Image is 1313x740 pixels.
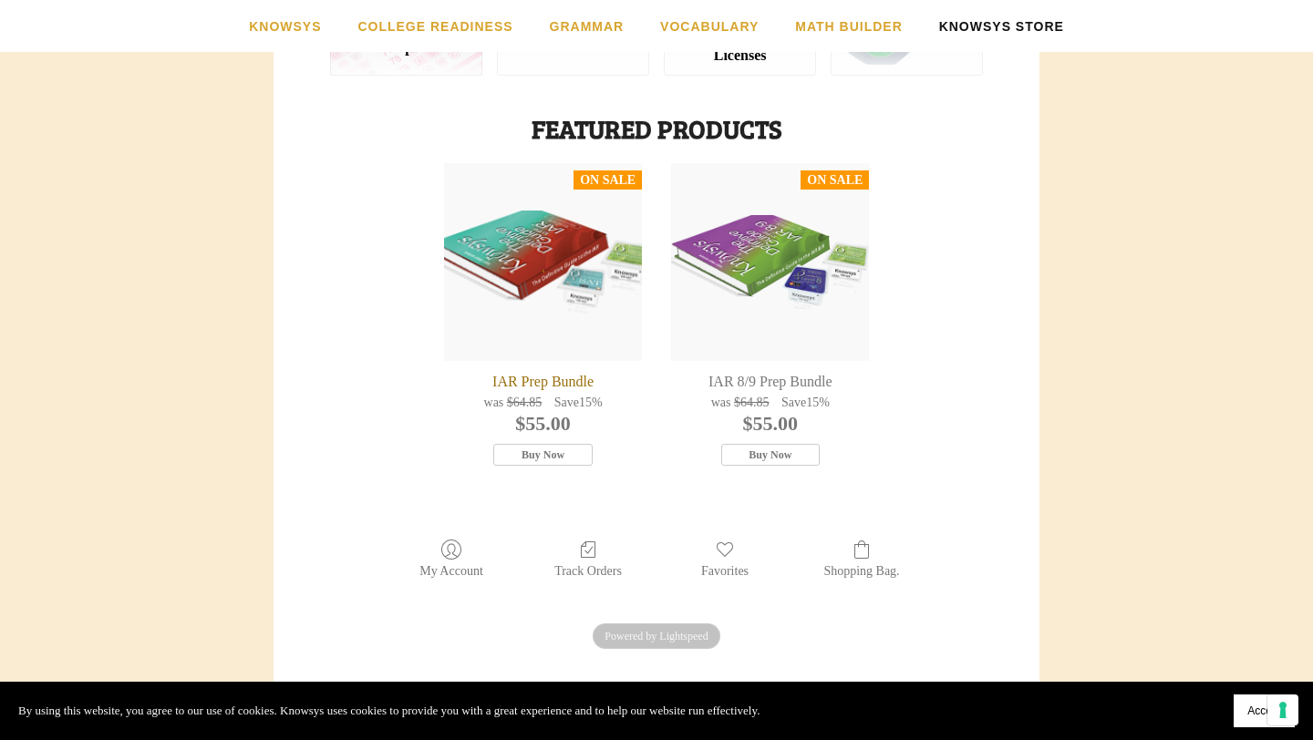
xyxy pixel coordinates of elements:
[47,47,201,62] div: Domain: [DOMAIN_NAME]
[1247,704,1281,717] span: Accept
[522,448,564,462] span: Buy Now
[777,395,834,411] div: Save 15%
[580,171,636,190] div: On Sale
[721,444,821,466] button: Buy Now
[18,701,760,721] p: By using this website, you agree to our use of cookies. Knowsys uses cookies to provide you with ...
[202,108,307,119] div: Keywords by Traffic
[814,539,908,580] a: Shopping Bag.
[671,163,869,361] a: On SaleIAR 8/9 Prep Bundle
[545,539,631,580] a: Track Orders
[1267,694,1298,725] button: Your consent preferences for tracking technologies
[444,163,642,361] a: On SaleIAR Prep Bundle
[807,171,863,190] div: On Sale
[749,448,791,462] span: Buy Now
[734,396,770,409] s: $64.85
[29,47,44,62] img: website_grey.svg
[671,373,869,392] a: IAR 8/9 Prep Bundle
[493,444,593,466] button: Buy Now
[507,396,543,409] s: $64.85
[711,396,731,409] span: was
[181,106,196,120] img: tab_keywords_by_traffic_grey.svg
[49,106,64,120] img: tab_domain_overview_orange.svg
[484,396,504,409] span: was
[410,539,492,580] a: My Account
[671,411,869,437] div: $55.00
[550,395,607,411] div: Save 15%
[1234,694,1295,727] button: Accept
[444,373,642,392] a: IAR Prep Bundle
[330,112,983,145] h1: Featured Products
[593,623,719,649] span: Powered by Lightspeed
[51,29,89,44] div: v 4.0.25
[29,29,44,44] img: logo_orange.svg
[692,539,758,580] a: Favorites
[69,108,163,119] div: Domain Overview
[444,411,642,437] div: $55.00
